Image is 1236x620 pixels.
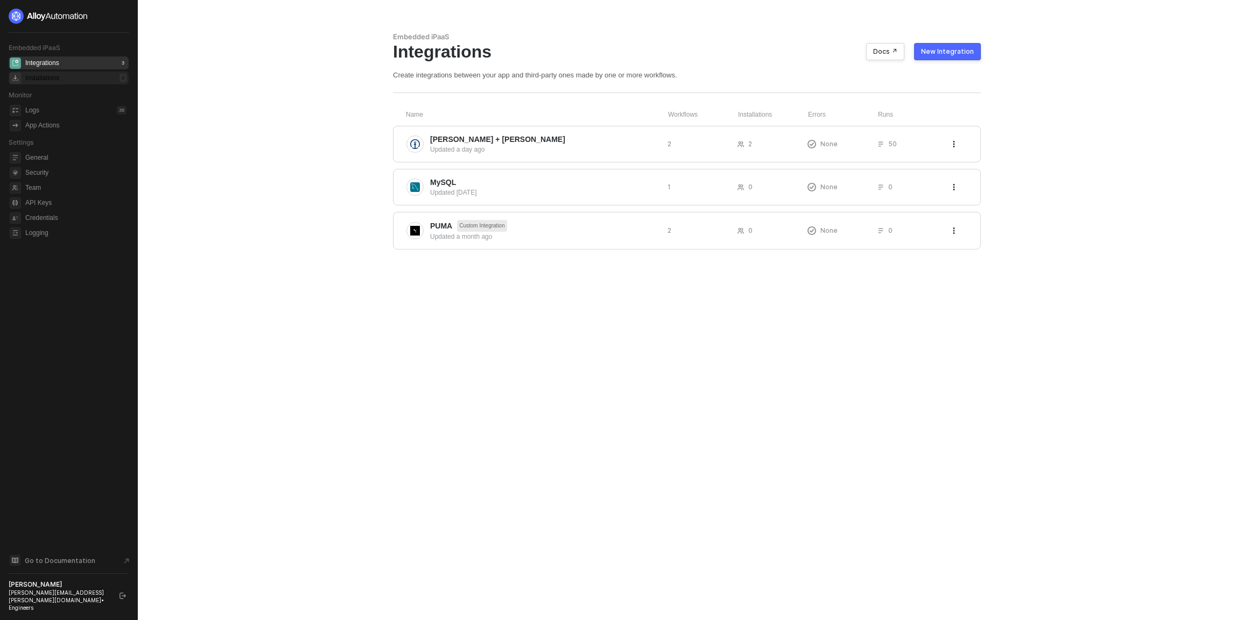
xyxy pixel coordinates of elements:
[9,91,32,99] span: Monitor
[866,43,904,60] button: Docs ↗
[25,196,127,209] span: API Keys
[873,47,897,56] div: Docs ↗
[25,106,39,115] div: Logs
[10,555,20,566] span: documentation
[921,47,974,56] div: New Integration
[877,141,884,147] span: icon-list
[430,188,659,197] div: Updated [DATE]
[9,44,60,52] span: Embedded iPaaS
[738,110,808,119] div: Installations
[888,139,897,148] span: 50
[10,227,21,239] span: logging
[9,580,110,589] div: [PERSON_NAME]
[9,554,129,567] a: Knowledge Base
[807,140,816,148] span: icon-exclamation
[25,74,59,83] div: Installations
[25,166,127,179] span: Security
[748,182,753,191] span: 0
[410,226,420,236] img: integration-icon
[951,141,957,147] span: icon-threedots
[10,73,21,84] span: installations
[120,593,126,599] span: logout
[877,184,884,190] span: icon-list
[120,74,127,82] div: 0
[25,121,59,130] div: App Actions
[25,151,127,164] span: General
[951,184,957,190] span: icon-threedots
[430,134,565,145] span: [PERSON_NAME] + [PERSON_NAME]
[668,226,671,235] span: 2
[10,58,21,69] span: integrations
[748,139,752,148] span: 2
[668,110,738,119] div: Workflows
[877,227,884,234] span: icon-list
[10,152,21,163] span: general
[888,226,893,235] span: 0
[878,110,952,119] div: Runs
[951,227,957,234] span: icon-threedots
[807,226,816,235] span: icon-exclamation
[430,220,452,231] span: PUMA
[25,59,59,68] div: Integrations
[888,182,893,191] span: 0
[393,70,981,80] div: Create integrations between your app and third-party ones made by one or more workflows.
[25,181,127,194] span: Team
[410,139,420,149] img: integration-icon
[457,220,507,232] span: Custom Integration
[738,184,744,190] span: icon-users
[121,555,132,566] span: document-arrow
[820,226,838,235] span: None
[25,556,95,565] span: Go to Documentation
[430,145,659,154] div: Updated a day ago
[9,138,33,146] span: Settings
[406,110,668,119] div: Name
[9,9,129,24] a: logo
[10,167,21,179] span: security
[808,110,878,119] div: Errors
[738,227,744,234] span: icon-users
[10,120,21,131] span: icon-app-actions
[430,177,456,188] span: MySQL
[393,41,981,62] div: Integrations
[820,139,838,148] span: None
[430,232,659,241] div: Updated a month ago
[748,226,753,235] span: 0
[117,106,127,115] div: 38
[668,182,671,191] span: 1
[25,226,127,239] span: Logging
[9,589,110,611] div: [PERSON_NAME][EMAIL_ADDRESS][PERSON_NAME][DOMAIN_NAME] • Engineers
[120,59,127,67] div: 3
[25,211,127,224] span: Credentials
[10,197,21,209] span: api-key
[10,182,21,194] span: team
[10,212,21,224] span: credentials
[738,141,744,147] span: icon-users
[410,182,420,192] img: integration-icon
[668,139,671,148] span: 2
[9,9,88,24] img: logo
[914,43,981,60] button: New Integration
[820,182,838,191] span: None
[10,105,21,116] span: icon-logs
[807,183,816,191] span: icon-exclamation
[393,32,981,41] div: Embedded iPaaS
